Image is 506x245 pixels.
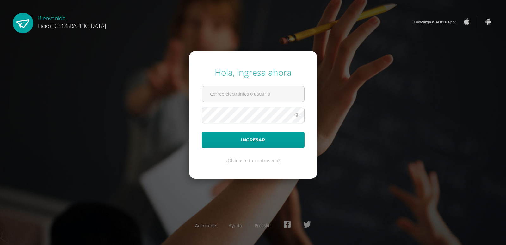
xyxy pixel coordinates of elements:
a: Ayuda [229,222,242,229]
div: Hola, ingresa ahora [202,66,305,78]
span: Descarga nuestra app: [414,16,462,28]
button: Ingresar [202,132,305,148]
a: Presskit [255,222,271,229]
span: Liceo [GEOGRAPHIC_DATA] [38,22,106,29]
a: Acerca de [195,222,216,229]
a: ¿Olvidaste tu contraseña? [226,158,280,164]
div: Bienvenido, [38,13,106,29]
input: Correo electrónico o usuario [202,86,304,102]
